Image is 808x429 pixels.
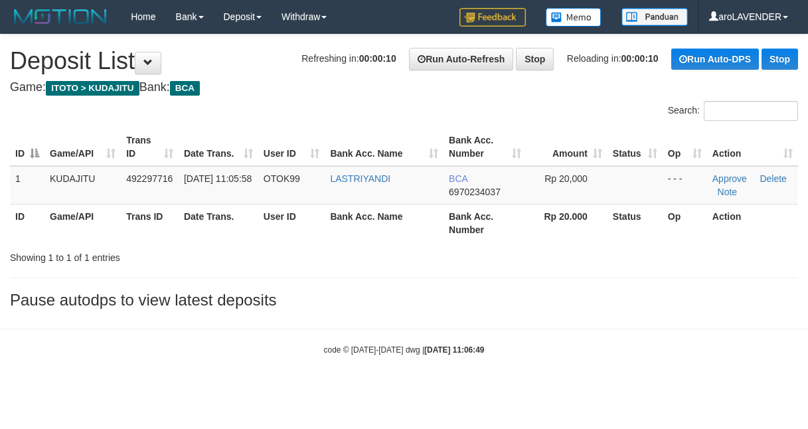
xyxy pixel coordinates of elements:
img: Button%20Memo.svg [546,8,602,27]
th: Op [663,204,707,242]
span: OTOK99 [264,173,300,184]
th: Op: activate to sort column ascending [663,128,707,166]
th: Bank Acc. Name: activate to sort column ascending [325,128,444,166]
a: Stop [516,48,554,70]
th: Amount: activate to sort column ascending [526,128,607,166]
a: Delete [760,173,786,184]
small: code © [DATE]-[DATE] dwg | [324,345,485,355]
th: Bank Acc. Number: activate to sort column ascending [444,128,526,166]
span: BCA [449,173,467,184]
span: Copy 6970234037 to clipboard [449,187,501,197]
td: KUDAJITU [44,166,121,205]
th: Rp 20.000 [526,204,607,242]
span: [DATE] 11:05:58 [184,173,252,184]
h1: Deposit List [10,48,798,74]
span: Rp 20,000 [544,173,588,184]
th: User ID: activate to sort column ascending [258,128,325,166]
th: Status: activate to sort column ascending [607,128,663,166]
th: Bank Acc. Number [444,204,526,242]
th: Action: activate to sort column ascending [707,128,798,166]
img: MOTION_logo.png [10,7,111,27]
span: 492297716 [126,173,173,184]
a: LASTRIYANDI [330,173,390,184]
img: Feedback.jpg [459,8,526,27]
strong: 00:00:10 [621,53,659,64]
label: Search: [668,101,798,121]
th: Status [607,204,663,242]
th: Game/API: activate to sort column ascending [44,128,121,166]
h3: Pause autodps to view latest deposits [10,292,798,309]
th: Date Trans.: activate to sort column ascending [179,128,258,166]
th: ID: activate to sort column descending [10,128,44,166]
td: - - - [663,166,707,205]
th: ID [10,204,44,242]
a: Run Auto-DPS [671,48,759,70]
strong: [DATE] 11:06:49 [424,345,484,355]
span: Reloading in: [567,53,659,64]
th: Trans ID [121,204,179,242]
input: Search: [704,101,798,121]
th: User ID [258,204,325,242]
th: Date Trans. [179,204,258,242]
span: BCA [170,81,200,96]
a: Run Auto-Refresh [409,48,513,70]
span: ITOTO > KUDAJITU [46,81,139,96]
th: Game/API [44,204,121,242]
img: panduan.png [621,8,688,26]
th: Trans ID: activate to sort column ascending [121,128,179,166]
a: Stop [762,48,798,70]
h4: Game: Bank: [10,81,798,94]
div: Showing 1 to 1 of 1 entries [10,246,327,264]
strong: 00:00:10 [359,53,396,64]
span: Refreshing in: [301,53,396,64]
td: 1 [10,166,44,205]
th: Action [707,204,798,242]
a: Approve [712,173,747,184]
a: Note [718,187,738,197]
th: Bank Acc. Name [325,204,444,242]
